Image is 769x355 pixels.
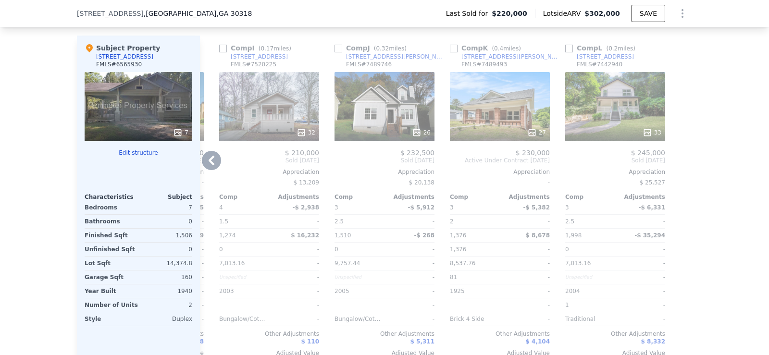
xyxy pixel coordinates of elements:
div: 0 [140,243,192,256]
div: - [502,270,550,284]
div: [STREET_ADDRESS] [231,53,288,61]
div: Comp L [565,43,639,53]
div: Unspecified [335,270,383,284]
div: - [502,298,550,312]
div: - [617,298,665,312]
div: 33 [643,128,661,137]
div: FMLS # 7520225 [231,61,276,68]
span: $ 245,000 [631,149,665,157]
span: $220,000 [492,9,527,18]
div: [STREET_ADDRESS] [96,53,153,61]
span: Last Sold for [446,9,492,18]
span: $ 5,311 [410,338,434,345]
a: [STREET_ADDRESS] [565,53,634,61]
div: Other Adjustments [335,330,434,338]
span: $ 8,332 [641,338,665,345]
div: - [502,215,550,228]
div: 2003 [219,284,267,298]
span: Sold [DATE] [219,157,319,164]
div: Other Adjustments [219,330,319,338]
div: Bungalow/Cottage [335,312,383,326]
div: - [271,215,319,228]
span: Sold [DATE] [335,157,434,164]
span: 3 [335,204,338,211]
div: FMLS # 7442940 [577,61,622,68]
span: Sold [DATE] [565,157,665,164]
div: Appreciation [219,168,319,176]
button: SAVE [632,5,665,22]
div: Bungalow/Cottage [219,312,267,326]
div: [STREET_ADDRESS] [577,53,634,61]
span: 0.4 [494,45,503,52]
span: 1,510 [335,232,351,239]
div: 1925 [450,284,498,298]
span: $ 8,678 [526,232,550,239]
div: Number of Units [85,298,138,312]
span: 4 [219,204,223,211]
span: 0 [565,246,569,253]
div: - [502,312,550,326]
span: ( miles) [370,45,410,52]
span: , GA 30318 [216,10,252,17]
div: Comp [219,193,269,201]
div: [STREET_ADDRESS][PERSON_NAME] [346,53,446,61]
div: 0 [140,215,192,228]
div: - [271,284,319,298]
div: - [617,243,665,256]
span: 0.2 [608,45,618,52]
span: Active Under Contract [DATE] [450,157,550,164]
div: Other Adjustments [450,330,550,338]
span: [STREET_ADDRESS] [77,9,144,18]
div: Garage Sqft [85,270,136,284]
div: 7 [173,128,188,137]
span: -$ 268 [414,232,434,239]
button: Edit structure [85,149,192,157]
div: - [271,298,319,312]
div: 32 [297,128,315,137]
div: - [617,270,665,284]
span: Lotside ARV [543,9,584,18]
span: 7,013.16 [565,260,591,267]
div: Comp K [450,43,525,53]
div: - [502,284,550,298]
div: 2004 [565,284,613,298]
span: $ 13,209 [294,179,319,186]
div: 1940 [140,284,192,298]
div: Characteristics [85,193,138,201]
span: 0.17 [260,45,273,52]
div: [STREET_ADDRESS][PERSON_NAME] [461,53,561,61]
div: 7 [140,201,192,214]
div: Comp [565,193,615,201]
div: Other Adjustments [565,330,665,338]
span: , [GEOGRAPHIC_DATA] [144,9,252,18]
span: 81 [450,274,457,281]
div: - [617,312,665,326]
div: Duplex [140,312,192,326]
span: 3 [565,204,569,211]
span: $ 16,232 [291,232,319,239]
div: 27 [527,128,546,137]
div: - [617,215,665,228]
div: Unspecified [565,270,613,284]
span: 0 [219,246,223,253]
div: Bedrooms [85,201,136,214]
div: Adjustments [615,193,665,201]
div: Unfinished Sqft [85,243,136,256]
div: Appreciation [335,168,434,176]
div: Subject [138,193,192,201]
div: - [386,312,434,326]
span: -$ 5,382 [523,204,550,211]
div: - [450,176,550,189]
span: -$ 2,938 [293,204,319,211]
div: Appreciation [565,168,665,176]
div: Style [85,312,136,326]
span: $ 25,527 [640,179,665,186]
div: - [271,312,319,326]
span: ( miles) [488,45,524,52]
div: - [271,243,319,256]
div: - [617,284,665,298]
span: 3 [450,204,454,211]
div: FMLS # 7489493 [461,61,507,68]
div: - [617,257,665,270]
a: [STREET_ADDRESS][PERSON_NAME] [335,53,446,61]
